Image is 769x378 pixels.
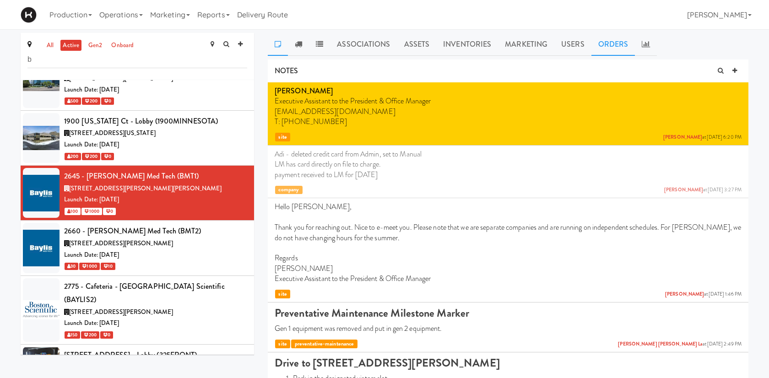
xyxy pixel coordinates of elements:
a: Assets [397,33,437,56]
p: [PERSON_NAME] [275,264,742,274]
span: 0 [103,208,116,215]
li: 2660 - [PERSON_NAME] Med Tech (BMT2)[STREET_ADDRESS][PERSON_NAME]Launch Date: [DATE] 30 1000 10 [21,221,254,275]
h1: Drive to [STREET_ADDRESS][PERSON_NAME] [275,357,742,369]
div: 2775 - Cafeteria - [GEOGRAPHIC_DATA] Scientific (BAYLIS2) [64,280,247,307]
span: [STREET_ADDRESS][PERSON_NAME] [69,239,173,248]
div: Launch Date: [DATE] [64,84,247,96]
strong: [PERSON_NAME] [275,86,333,96]
div: 1900 [US_STATE] Ct - Lobby (1900MINNESOTA) [64,114,247,128]
a: [PERSON_NAME] [665,291,704,297]
div: [STREET_ADDRESS] - Lobby (325FRONT) [64,348,247,362]
a: [PERSON_NAME] [663,134,702,140]
span: T: [PHONE_NUMBER] [275,116,347,127]
p: Hello [PERSON_NAME], [275,202,742,212]
span: [STREET_ADDRESS][PERSON_NAME][PERSON_NAME] [69,184,222,193]
span: site [275,133,290,141]
span: 0 [101,153,114,160]
div: 2660 - [PERSON_NAME] Med Tech (BMT2) [64,224,247,238]
span: company [275,186,303,194]
div: Launch Date: [DATE] [64,249,247,261]
span: at [DATE] 6:20 PM [663,134,742,141]
span: 200 [82,153,100,160]
p: payment received to LM for [DATE] [275,170,742,180]
p: Adi - deleted credit card from Admin, set to Manual [275,149,742,159]
span: 200 [65,153,81,160]
span: Executive Assistant to the President & Office Manager [275,96,431,106]
span: 0 [101,97,114,105]
img: Micromart [21,7,37,23]
span: site [275,340,290,348]
a: Orders [591,33,635,56]
li: 1900 [US_STATE] Ct - Lobby (1900MINNESOTA)[STREET_ADDRESS][US_STATE]Launch Date: [DATE] 200 200 0 [21,111,254,166]
li: 2645 - [PERSON_NAME] Med Tech (BMT1)[STREET_ADDRESS][PERSON_NAME][PERSON_NAME]Launch Date: [DATE]... [21,166,254,221]
span: 10 [101,263,115,270]
span: [EMAIL_ADDRESS][DOMAIN_NAME] [275,106,395,117]
p: Gen 1 equipment was removed and put in gen 2 equipment. [275,324,742,334]
a: active [60,40,81,51]
span: at [DATE] 1:46 PM [665,291,742,298]
a: gen2 [86,40,104,51]
span: 30 [65,263,78,270]
span: 1000 [81,208,102,215]
div: Launch Date: [DATE] [64,318,247,329]
span: 200 [81,331,99,339]
a: Inventories [436,33,498,56]
span: at [DATE] 3:27 PM [664,187,742,194]
a: Marketing [498,33,554,56]
a: [PERSON_NAME] [PERSON_NAME] La [618,340,703,347]
p: Regards [275,253,742,263]
a: onboard [109,40,136,51]
span: site [275,290,290,298]
p: Executive Assistant to the President & Office Manager [275,274,742,284]
li: 2775 - Cafeteria - [GEOGRAPHIC_DATA] Scientific (BAYLIS2)[STREET_ADDRESS][PERSON_NAME]Launch Date... [21,276,254,345]
span: NOTES [275,65,298,76]
a: all [44,40,56,51]
div: 2645 - [PERSON_NAME] Med Tech (BMT1) [64,169,247,183]
div: Launch Date: [DATE] [64,139,247,151]
a: Associations [330,33,397,56]
span: 1000 [79,263,100,270]
span: 100 [65,208,81,215]
span: [STREET_ADDRESS][US_STATE] [69,129,156,137]
h1: Preventative Maintenance Milestone Marker [275,307,742,319]
span: [STREET_ADDRESS][PERSON_NAME] [69,308,173,316]
div: Launch Date: [DATE] [64,194,247,205]
span: 150 [65,331,80,339]
p: Thank you for reaching out. Nice to e-meet you. Please note that we are separate companies and ar... [275,222,742,243]
a: Users [554,33,591,56]
span: 500 [65,97,81,105]
span: at [DATE] 2:49 PM [618,341,742,348]
a: [PERSON_NAME] [664,186,703,193]
input: Search site [27,51,247,68]
p: LM has card directly on file to charge. [275,159,742,169]
span: 200 [82,97,100,105]
span: preventative-maintenance [291,340,357,348]
span: 0 [100,331,113,339]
